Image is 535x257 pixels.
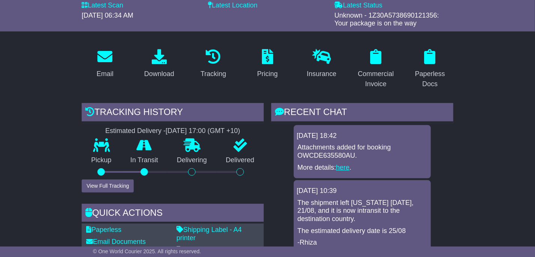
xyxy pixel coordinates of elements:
[200,69,226,79] div: Tracking
[92,46,118,82] a: Email
[97,69,114,79] div: Email
[196,46,231,82] a: Tracking
[297,187,428,195] div: [DATE] 10:39
[257,69,278,79] div: Pricing
[297,199,427,223] p: The shipment left [US_STATE] [DATE], 21/08, and it is now intransit to the destination country.
[357,69,395,89] div: Commercial Invoice
[86,226,121,233] a: Paperless
[82,204,264,224] div: Quick Actions
[93,248,201,254] span: © One World Courier 2025. All rights reserved.
[411,69,448,89] div: Paperless Docs
[406,46,453,92] a: Paperless Docs
[82,1,123,10] label: Latest Scan
[82,156,121,164] p: Pickup
[208,1,257,10] label: Latest Location
[297,143,427,160] p: Attachments added for booking OWCDE635580AU.
[82,103,264,123] div: Tracking history
[307,69,336,79] div: Insurance
[166,127,240,135] div: [DATE] 17:00 (GMT +10)
[297,132,428,140] div: [DATE] 18:42
[167,156,217,164] p: Delivering
[353,46,399,92] a: Commercial Invoice
[82,179,134,193] button: View Full Tracking
[336,164,350,171] a: here
[253,46,283,82] a: Pricing
[82,12,133,19] span: [DATE] 06:34 AM
[302,46,341,82] a: Insurance
[271,103,453,123] div: RECENT CHAT
[335,1,383,10] label: Latest Status
[139,46,179,82] a: Download
[144,69,174,79] div: Download
[335,12,439,27] span: Unknown - 1Z30A5738690121356: Your package is on the way
[297,239,427,247] p: -Rhiza
[86,238,146,245] a: Email Documents
[297,164,427,172] p: More details: .
[217,156,264,164] p: Delivered
[176,226,242,242] a: Shipping Label - A4 printer
[121,156,168,164] p: In Transit
[82,127,264,135] div: Estimated Delivery -
[297,227,427,235] p: The estimated delivery date is 25/08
